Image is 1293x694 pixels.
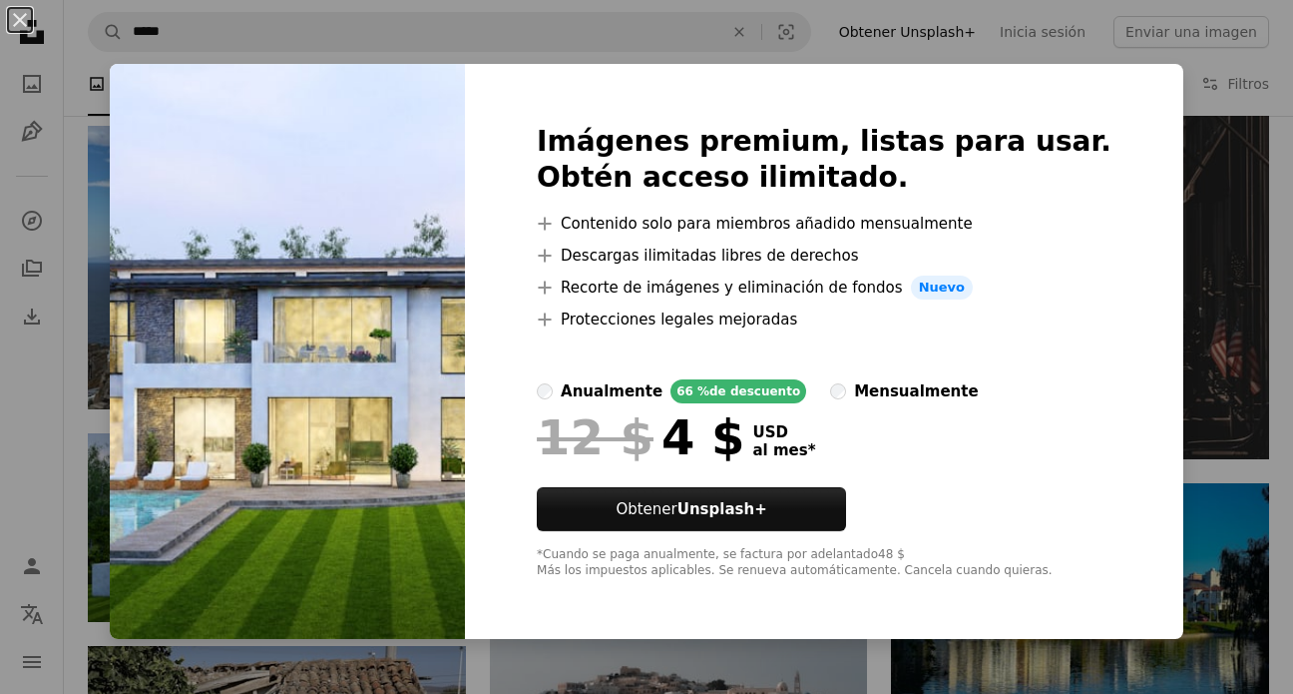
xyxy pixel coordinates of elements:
[670,379,806,403] div: 66 % de descuento
[537,212,1111,236] li: Contenido solo para miembros añadido mensualmente
[537,308,1111,332] li: Protecciones legales mejoradas
[110,64,465,639] img: premium_photo-1661954372617-15780178eb2e
[537,411,744,463] div: 4 $
[537,411,653,463] span: 12 $
[537,547,1111,579] div: *Cuando se paga anualmente, se factura por adelantado 48 $ Más los impuestos aplicables. Se renue...
[830,383,846,399] input: mensualmente
[752,423,815,441] span: USD
[677,500,767,518] strong: Unsplash+
[537,244,1111,268] li: Descargas ilimitadas libres de derechos
[854,379,978,403] div: mensualmente
[537,487,846,531] button: ObtenerUnsplash+
[752,441,815,459] span: al mes *
[561,379,662,403] div: anualmente
[537,276,1111,300] li: Recorte de imágenes y eliminación de fondos
[911,276,973,300] span: Nuevo
[537,124,1111,196] h2: Imágenes premium, listas para usar. Obtén acceso ilimitado.
[537,383,553,399] input: anualmente66 %de descuento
